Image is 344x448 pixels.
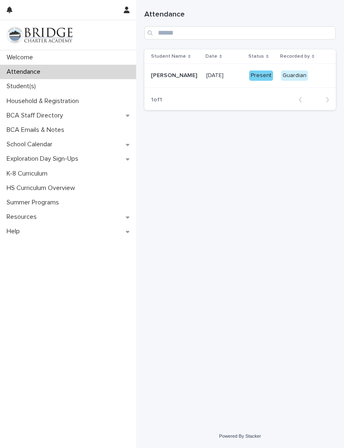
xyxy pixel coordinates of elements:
[3,170,54,178] p: K-8 Curriculum
[3,97,85,105] p: Household & Registration
[205,52,217,61] p: Date
[3,54,40,61] p: Welcome
[249,70,273,81] div: Present
[3,199,66,206] p: Summer Programs
[292,96,314,103] button: Back
[248,52,264,61] p: Status
[3,141,59,148] p: School Calendar
[3,126,71,134] p: BCA Emails & Notes
[280,52,310,61] p: Recorded by
[144,90,169,110] p: 1 of 1
[144,10,336,20] h1: Attendance
[219,434,261,439] a: Powered By Stacker
[3,213,43,221] p: Resources
[151,52,186,61] p: Student Name
[281,70,308,81] div: Guardian
[206,70,225,79] p: [DATE]
[3,82,42,90] p: Student(s)
[144,26,336,40] input: Search
[3,228,26,235] p: Help
[3,184,82,192] p: HS Curriculum Overview
[151,70,199,79] p: [PERSON_NAME]
[7,27,73,43] img: V1C1m3IdTEidaUdm9Hs0
[3,112,70,120] p: BCA Staff Directory
[314,96,336,103] button: Next
[3,68,47,76] p: Attendance
[3,155,85,163] p: Exploration Day Sign-Ups
[144,64,336,88] tr: [PERSON_NAME][PERSON_NAME] [DATE][DATE] PresentGuardian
